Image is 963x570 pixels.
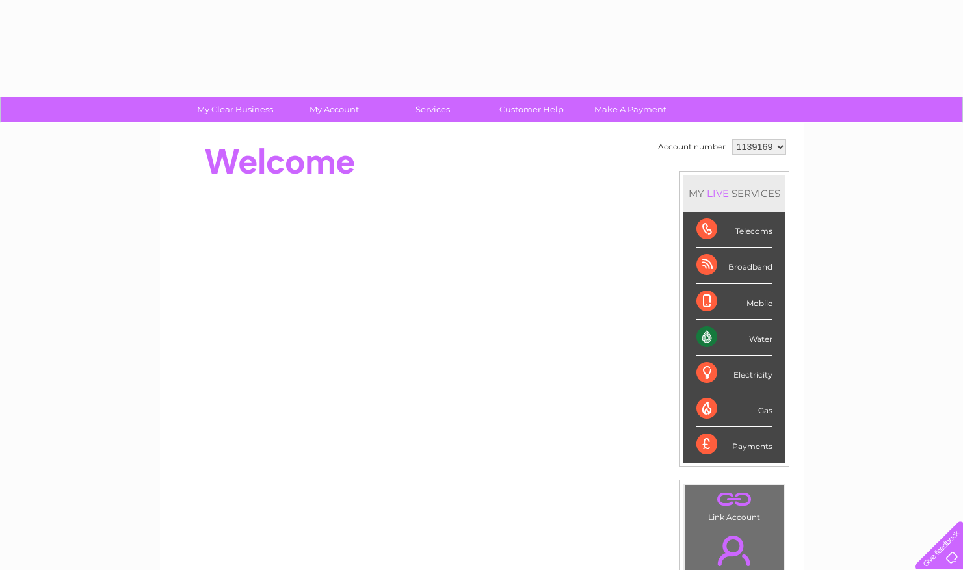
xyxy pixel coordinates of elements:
[696,356,772,391] div: Electricity
[696,427,772,462] div: Payments
[696,320,772,356] div: Water
[655,136,729,158] td: Account number
[696,391,772,427] div: Gas
[379,97,486,122] a: Services
[704,187,732,200] div: LIVE
[181,97,289,122] a: My Clear Business
[696,212,772,248] div: Telecoms
[684,484,785,525] td: Link Account
[577,97,684,122] a: Make A Payment
[478,97,585,122] a: Customer Help
[688,488,781,511] a: .
[696,248,772,283] div: Broadband
[280,97,388,122] a: My Account
[683,175,785,212] div: MY SERVICES
[696,284,772,320] div: Mobile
